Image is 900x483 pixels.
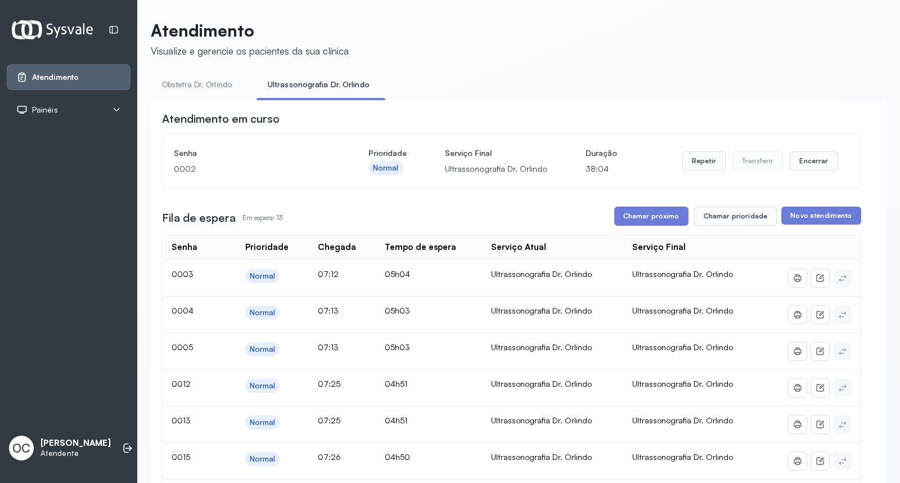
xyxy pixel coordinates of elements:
div: Ultrassonografia Dr. Orlindo [491,415,614,426]
p: 0002 [174,161,330,177]
h4: Serviço Final [445,145,547,161]
span: Ultrassonografia Dr. Orlindo [632,269,733,279]
img: Logotipo do estabelecimento [12,20,93,39]
div: Normal [250,308,276,317]
h4: Prioridade [368,145,407,161]
div: Normal [373,163,399,173]
p: Em espera: 13 [242,210,282,226]
p: Ultrassonografia Dr. Orlindo [445,161,547,177]
div: Normal [250,418,276,427]
span: Ultrassonografia Dr. Orlindo [632,379,733,388]
span: 07:13 [318,306,339,315]
div: Chegada [318,242,356,253]
span: 0005 [172,342,193,352]
div: Ultrassonografia Dr. Orlindo [491,269,614,279]
button: Repetir [682,151,726,171]
div: Ultrassonografia Dr. Orlindo [491,342,614,352]
div: Normal [250,381,276,391]
span: 0004 [172,306,193,315]
span: 05h03 [385,342,410,352]
h3: Atendimento em curso [162,111,280,127]
span: Atendimento [32,73,79,82]
div: Ultrassonografia Dr. Orlindo [491,379,614,389]
div: Serviço Atual [491,242,546,253]
span: 04h50 [385,452,410,462]
a: Obstetra Dr. Orlindo [151,75,243,94]
div: Ultrassonografia Dr. Orlindo [491,452,614,462]
p: 38:04 [586,161,617,177]
span: 04h51 [385,415,407,425]
button: Novo atendimento [781,207,861,225]
span: Ultrassonografia Dr. Orlindo [632,415,733,425]
div: Senha [172,242,197,253]
span: 0013 [172,415,191,425]
span: 07:13 [318,342,339,352]
div: Prioridade [245,242,289,253]
span: 05h03 [385,306,410,315]
h3: Fila de espera [162,210,236,226]
button: Chamar prioridade [694,207,777,226]
button: Chamar próximo [614,207,688,226]
span: 0015 [172,452,190,462]
span: 05h04 [385,269,410,279]
span: Painéis [32,105,58,115]
button: Transferir [732,151,784,171]
a: Atendimento [16,71,121,83]
span: 07:12 [318,269,339,279]
span: Ultrassonografia Dr. Orlindo [632,306,733,315]
div: Serviço Final [632,242,686,253]
span: 07:25 [318,415,340,425]
div: Normal [250,345,276,354]
span: 04h51 [385,379,407,388]
button: Encerrar [790,151,838,171]
a: Ultrassonografia Dr. Orlindo [256,75,381,94]
h4: Duração [586,145,617,161]
p: [PERSON_NAME] [40,438,111,449]
div: Ultrassonografia Dr. Orlindo [491,306,614,316]
p: Atendimento [151,20,349,41]
span: 07:26 [318,452,341,462]
p: Atendente [40,449,111,458]
span: 07:25 [318,379,340,388]
span: Ultrassonografia Dr. Orlindo [632,452,733,462]
div: Normal [250,271,276,281]
div: Normal [250,454,276,464]
span: Ultrassonografia Dr. Orlindo [632,342,733,352]
span: 0003 [172,269,193,279]
h4: Senha [174,145,330,161]
div: Visualize e gerencie os pacientes da sua clínica [151,45,349,57]
span: 0012 [172,379,191,388]
div: Tempo de espera [385,242,456,253]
